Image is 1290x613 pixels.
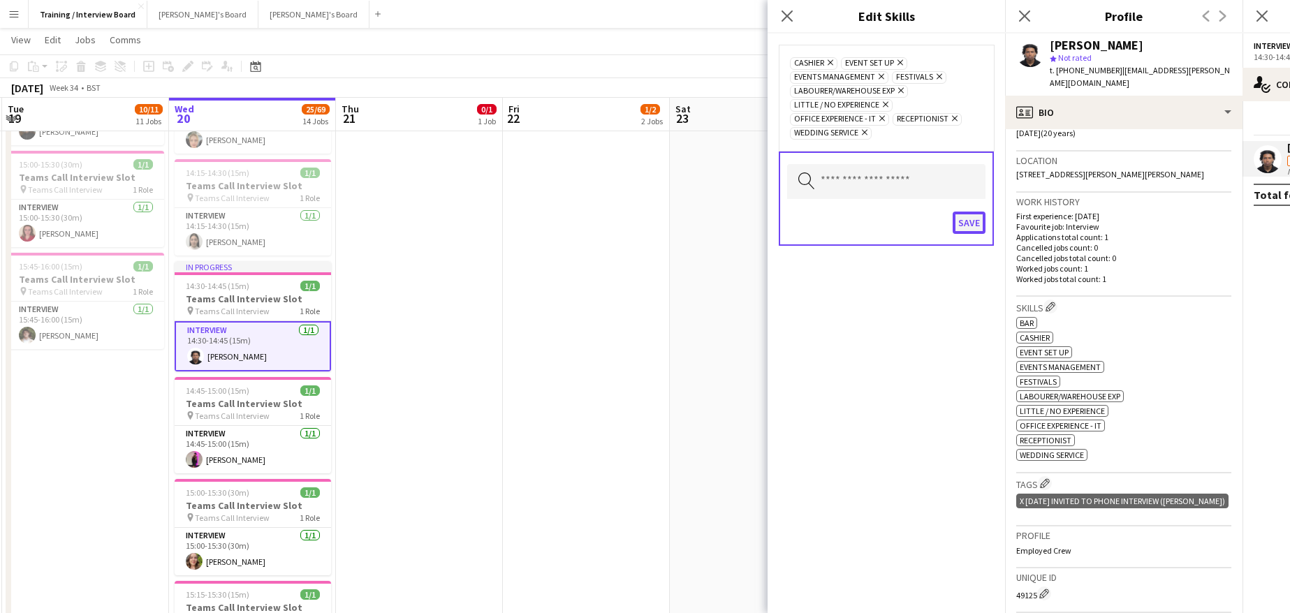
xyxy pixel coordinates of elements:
h3: Location [1016,154,1231,167]
h3: Work history [1016,195,1231,208]
div: In progress [175,261,331,272]
span: Little / No Experience [794,100,879,111]
app-card-role: Interview1/115:00-15:30 (30m)[PERSON_NAME] [175,528,331,575]
h3: Tags [1016,476,1231,491]
span: 1 Role [300,306,320,316]
div: [DATE] [11,81,43,95]
span: Festivals [1020,376,1057,387]
span: Sat [675,103,691,115]
span: Receptionist [1020,435,1071,445]
p: Cancelled jobs count: 0 [1016,242,1231,253]
span: Wed [175,103,194,115]
span: Office Experience - IT [1020,420,1101,431]
span: Labourer/Warehouse exp [794,86,895,97]
app-job-card: 14:45-15:00 (15m)1/1Teams Call Interview Slot Teams Call Interview1 RoleInterview1/114:45-15:00 (... [175,377,331,473]
span: Cashier [1020,332,1050,343]
span: [STREET_ADDRESS][PERSON_NAME][PERSON_NAME] [1016,169,1204,179]
span: 21 [339,110,359,126]
span: 15:45-16:00 (15m) [19,261,82,272]
app-job-card: 15:00-15:30 (30m)1/1Teams Call Interview Slot Teams Call Interview1 RoleInterview1/115:00-15:30 (... [8,151,164,247]
span: 10/11 [135,104,163,115]
h3: Edit Skills [768,7,1005,25]
span: 1 Role [133,286,153,297]
a: Edit [39,31,66,49]
span: | [EMAIL_ADDRESS][PERSON_NAME][DOMAIN_NAME] [1050,65,1230,88]
span: Cashier [794,58,824,69]
span: Teams Call Interview [195,193,270,203]
div: 1 Job [478,116,496,126]
span: 20 [173,110,194,126]
div: 49125 [1016,586,1231,600]
button: [PERSON_NAME]'s Board [147,1,258,28]
button: Training / Interview Board [29,1,147,28]
p: Employed Crew [1016,545,1231,556]
span: Week 34 [46,82,81,93]
app-card-role: Interview1/115:00-15:30 (30m)[PERSON_NAME] [8,200,164,247]
a: Comms [104,31,147,49]
span: 1 Role [300,512,320,523]
span: 1/1 [300,589,320,600]
app-job-card: In progress14:30-14:45 (15m)1/1Teams Call Interview Slot Teams Call Interview1 RoleInterview1/114... [175,261,331,371]
span: 1/1 [300,281,320,291]
div: 2 Jobs [641,116,663,126]
span: Event Set Up [1020,347,1069,357]
h3: Teams Call Interview Slot [175,499,331,512]
span: bar [1020,318,1034,328]
span: 14:15-14:30 (15m) [186,168,249,178]
app-card-role: Interview1/114:15-14:30 (15m)[PERSON_NAME] [175,208,331,256]
span: Wedding Service [1020,450,1084,460]
p: Favourite job: Interview [1016,221,1231,232]
span: Fri [508,103,520,115]
span: View [11,34,31,46]
div: x [DATE] Invited to Phone Interview ([PERSON_NAME]) [1016,494,1229,508]
p: Worked jobs total count: 1 [1016,274,1231,284]
span: 1 Role [300,411,320,421]
a: Jobs [69,31,101,49]
span: 22 [506,110,520,126]
span: 1/1 [133,261,153,272]
span: Not rated [1058,52,1092,63]
span: t. [PHONE_NUMBER] [1050,65,1122,75]
div: 14 Jobs [302,116,329,126]
span: Jobs [75,34,96,46]
span: 1/1 [300,168,320,178]
span: 14:45-15:00 (15m) [186,385,249,396]
span: Teams Call Interview [28,184,103,195]
span: Festivals [896,72,933,83]
app-job-card: 15:45-16:00 (15m)1/1Teams Call Interview Slot Teams Call Interview1 RoleInterview1/115:45-16:00 (... [8,253,164,349]
h3: Profile [1005,7,1243,25]
span: 1/1 [133,159,153,170]
div: Bio [1005,96,1243,129]
span: Receptionist [897,114,948,125]
span: Events Management [794,72,875,83]
span: Office Experience - IT [794,114,876,125]
h3: Unique ID [1016,571,1231,584]
span: 25/69 [302,104,330,115]
span: Teams Call Interview [28,286,103,297]
h3: Profile [1016,529,1231,542]
span: 14:30-14:45 (15m) [186,281,249,291]
div: 11 Jobs [135,116,162,126]
h3: Skills [1016,300,1231,314]
span: 1 Role [133,184,153,195]
span: Thu [342,103,359,115]
div: BST [87,82,101,93]
h3: Teams Call Interview Slot [175,293,331,305]
app-job-card: 15:00-15:30 (30m)1/1Teams Call Interview Slot Teams Call Interview1 RoleInterview1/115:00-15:30 (... [175,479,331,575]
span: 1/1 [300,487,320,498]
span: 1/2 [640,104,660,115]
h3: Teams Call Interview Slot [175,397,331,410]
span: 0/1 [477,104,497,115]
span: Comms [110,34,141,46]
p: Applications total count: 1 [1016,232,1231,242]
span: Teams Call Interview [195,306,270,316]
span: 15:15-15:30 (15m) [186,589,249,600]
app-job-card: 14:15-14:30 (15m)1/1Teams Call Interview Slot Teams Call Interview1 RoleInterview1/114:15-14:30 (... [175,159,331,256]
h3: Teams Call Interview Slot [8,273,164,286]
span: 1 Role [300,193,320,203]
span: 23 [673,110,691,126]
span: Teams Call Interview [195,411,270,421]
